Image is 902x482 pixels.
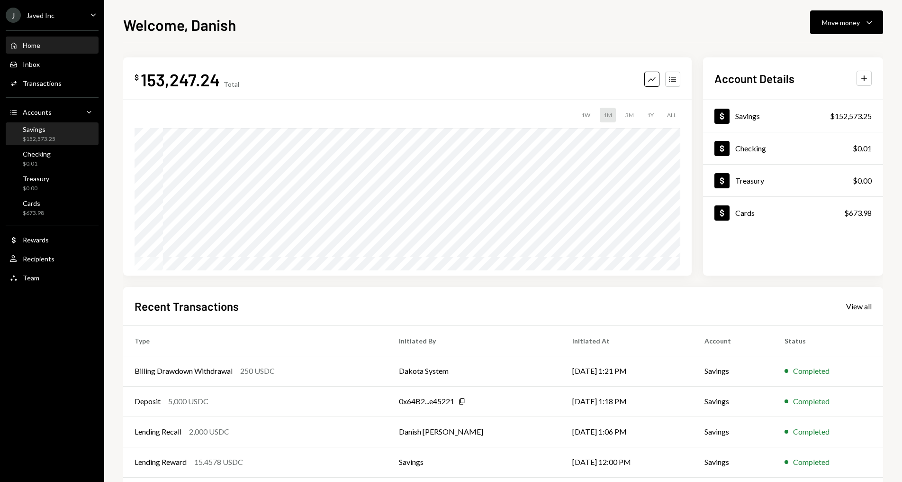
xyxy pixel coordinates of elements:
[561,325,693,356] th: Initiated At
[703,100,883,132] a: Savings$152,573.25
[23,175,49,183] div: Treasury
[135,426,181,437] div: Lending Recall
[600,108,616,122] div: 1M
[23,60,40,68] div: Inbox
[135,298,239,314] h2: Recent Transactions
[6,196,99,219] a: Cards$673.98
[693,417,773,447] td: Savings
[561,417,693,447] td: [DATE] 1:06 PM
[846,301,872,311] a: View all
[6,231,99,248] a: Rewards
[6,250,99,267] a: Recipients
[194,456,243,468] div: 15.4578 USDC
[6,122,99,145] a: Savings$152,573.25
[793,365,830,377] div: Completed
[240,365,275,377] div: 250 USDC
[23,274,39,282] div: Team
[23,135,55,143] div: $152,573.25
[773,325,883,356] th: Status
[23,79,62,87] div: Transactions
[388,417,561,447] td: Danish [PERSON_NAME]
[189,426,229,437] div: 2,000 USDC
[135,365,233,377] div: Billing Drawdown Withdrawal
[561,356,693,386] td: [DATE] 1:21 PM
[388,325,561,356] th: Initiated By
[853,143,872,154] div: $0.01
[135,456,187,468] div: Lending Reward
[703,165,883,196] a: Treasury$0.00
[735,111,760,120] div: Savings
[6,74,99,92] a: Transactions
[693,356,773,386] td: Savings
[846,302,872,311] div: View all
[830,111,872,122] div: $152,573.25
[561,386,693,417] td: [DATE] 1:18 PM
[703,132,883,164] a: Checking$0.01
[141,69,220,90] div: 153,247.24
[388,447,561,477] td: Savings
[123,15,236,34] h1: Welcome, Danish
[6,147,99,170] a: Checking$0.01
[561,447,693,477] td: [DATE] 12:00 PM
[735,176,764,185] div: Treasury
[23,125,55,133] div: Savings
[23,108,52,116] div: Accounts
[643,108,658,122] div: 1Y
[793,426,830,437] div: Completed
[735,144,766,153] div: Checking
[714,71,794,86] h2: Account Details
[822,18,860,28] div: Move money
[23,209,44,217] div: $673.98
[23,255,54,263] div: Recipients
[388,356,561,386] td: Dakota System
[6,56,99,73] a: Inbox
[6,172,99,195] a: Treasury$0.00
[693,447,773,477] td: Savings
[6,37,99,54] a: Home
[6,8,21,23] div: J
[844,207,872,219] div: $673.98
[735,208,755,217] div: Cards
[793,396,830,407] div: Completed
[123,325,388,356] th: Type
[135,73,139,82] div: $
[23,236,49,244] div: Rewards
[6,103,99,120] a: Accounts
[6,269,99,286] a: Team
[23,160,51,168] div: $0.01
[693,325,773,356] th: Account
[168,396,208,407] div: 5,000 USDC
[23,150,51,158] div: Checking
[224,80,239,88] div: Total
[577,108,594,122] div: 1W
[853,175,872,186] div: $0.00
[23,41,40,49] div: Home
[135,396,161,407] div: Deposit
[27,11,54,19] div: Javed Inc
[399,396,454,407] div: 0x64B2...e45221
[622,108,638,122] div: 3M
[23,199,44,207] div: Cards
[23,185,49,193] div: $0.00
[693,386,773,417] td: Savings
[663,108,680,122] div: ALL
[793,456,830,468] div: Completed
[703,197,883,229] a: Cards$673.98
[810,10,883,34] button: Move money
